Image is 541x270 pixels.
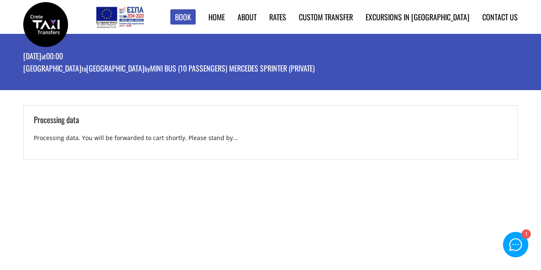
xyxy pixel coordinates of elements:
p: Processing data. You will be forwarded to cart shortly. Please stand by... [34,134,507,149]
a: Contact us [482,11,518,22]
h3: Processing data [34,114,507,134]
a: About [238,11,257,22]
a: Home [208,11,225,22]
a: Crete Taxi Transfers | Booking page | Crete Taxi Transfers [23,19,68,28]
div: 1 [521,230,530,239]
small: by [145,64,150,73]
img: e-bannersEUERDF180X90.jpg [95,4,145,30]
small: at [41,52,46,61]
a: Custom Transfer [299,11,353,22]
a: Rates [269,11,286,22]
img: Crete Taxi Transfers | Booking page | Crete Taxi Transfers [23,2,68,47]
a: Book [170,9,196,25]
small: to [82,64,86,73]
p: [DATE] 00:00 [23,51,315,63]
p: [GEOGRAPHIC_DATA] [GEOGRAPHIC_DATA] Mini Bus (10 passengers) Mercedes Sprinter (private) [23,63,315,75]
a: Excursions in [GEOGRAPHIC_DATA] [366,11,470,22]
